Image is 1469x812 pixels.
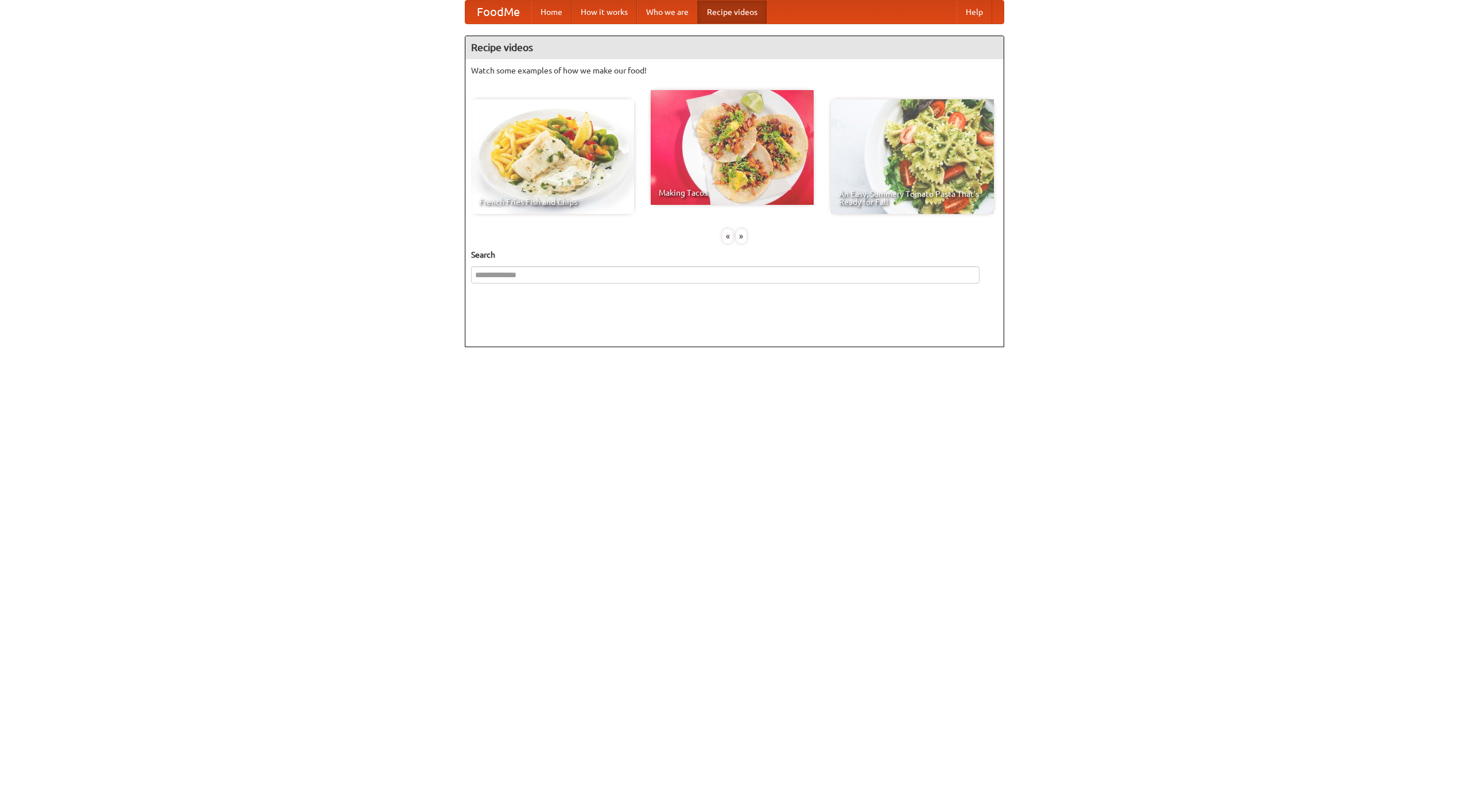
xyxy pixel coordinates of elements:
[531,1,572,24] a: Home
[465,36,1004,59] h4: Recipe videos
[471,249,998,261] h5: Search
[831,99,994,214] a: An Easy, Summery Tomato Pasta That's Ready for Fall
[479,198,626,206] span: French Fries Fish and Chips
[736,229,747,243] div: »
[957,1,992,24] a: Help
[722,229,733,243] div: «
[659,189,806,197] span: Making Tacos
[637,1,698,24] a: Who we are
[651,90,814,205] a: Making Tacos
[839,190,986,206] span: An Easy, Summery Tomato Pasta That's Ready for Fall
[572,1,637,24] a: How it works
[471,99,634,214] a: French Fries Fish and Chips
[471,65,998,76] p: Watch some examples of how we make our food!
[698,1,767,24] a: Recipe videos
[465,1,531,24] a: FoodMe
